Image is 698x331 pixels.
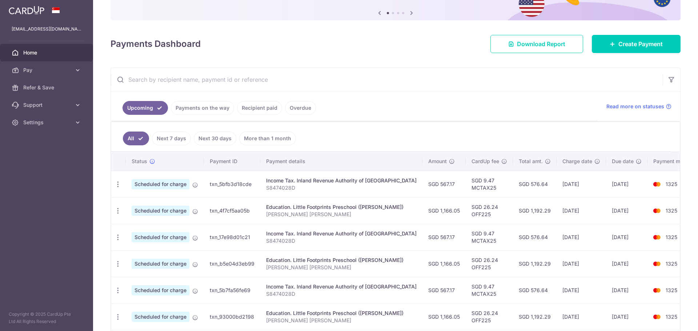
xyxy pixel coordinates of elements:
[513,277,557,303] td: SGD 576.64
[123,101,168,115] a: Upcoming
[12,25,81,33] p: [EMAIL_ADDRESS][DOMAIN_NAME]
[666,181,677,187] span: 1325
[557,277,606,303] td: [DATE]
[517,40,565,48] span: Download Report
[132,312,189,322] span: Scheduled for charge
[422,303,466,330] td: SGD 1,166.05
[557,224,606,250] td: [DATE]
[132,206,189,216] span: Scheduled for charge
[422,224,466,250] td: SGD 567.17
[557,303,606,330] td: [DATE]
[422,277,466,303] td: SGD 567.17
[519,158,543,165] span: Total amt.
[562,158,592,165] span: Charge date
[123,132,149,145] a: All
[266,203,417,211] div: Education. Little Footprints Preschool ([PERSON_NAME])
[666,261,677,267] span: 1325
[422,250,466,277] td: SGD 1,166.05
[204,250,260,277] td: txn_b5e04d3eb99
[204,303,260,330] td: txn_93000bd2198
[422,197,466,224] td: SGD 1,166.05
[9,6,44,15] img: CardUp
[132,179,189,189] span: Scheduled for charge
[650,233,664,242] img: Bank Card
[472,158,499,165] span: CardUp fee
[466,224,513,250] td: SGD 9.47 MCTAX25
[612,158,634,165] span: Due date
[260,152,422,171] th: Payment details
[666,287,677,293] span: 1325
[152,132,191,145] a: Next 7 days
[285,101,316,115] a: Overdue
[266,257,417,264] div: Education. Little Footprints Preschool ([PERSON_NAME])
[666,207,677,214] span: 1325
[204,152,260,171] th: Payment ID
[466,277,513,303] td: SGD 9.47 MCTAX25
[557,250,606,277] td: [DATE]
[132,285,189,295] span: Scheduled for charge
[204,224,260,250] td: txn_17e98d01c21
[132,232,189,242] span: Scheduled for charge
[23,84,71,91] span: Refer & Save
[650,286,664,295] img: Bank Card
[204,197,260,224] td: txn_4f7cf5aa05b
[650,206,664,215] img: Bank Card
[466,303,513,330] td: SGD 26.24 OFF225
[266,264,417,271] p: [PERSON_NAME] [PERSON_NAME]
[132,259,189,269] span: Scheduled for charge
[466,197,513,224] td: SGD 26.24 OFF225
[606,277,647,303] td: [DATE]
[266,184,417,191] p: S8474028D
[204,277,260,303] td: txn_5b7fa56fe69
[422,171,466,197] td: SGD 567.17
[650,259,664,268] img: Bank Card
[513,171,557,197] td: SGD 576.64
[23,49,71,56] span: Home
[171,101,234,115] a: Payments on the way
[606,171,647,197] td: [DATE]
[239,132,296,145] a: More than 1 month
[650,180,664,189] img: Bank Card
[428,158,447,165] span: Amount
[266,310,417,317] div: Education. Little Footprints Preschool ([PERSON_NAME])
[513,197,557,224] td: SGD 1,192.29
[557,197,606,224] td: [DATE]
[666,314,677,320] span: 1325
[666,234,677,240] span: 1325
[132,158,147,165] span: Status
[592,35,681,53] a: Create Payment
[606,197,647,224] td: [DATE]
[606,103,664,110] span: Read more on statuses
[266,283,417,290] div: Income Tax. Inland Revenue Authority of [GEOGRAPHIC_DATA]
[266,237,417,245] p: S8474028D
[466,250,513,277] td: SGD 26.24 OFF225
[513,250,557,277] td: SGD 1,192.29
[606,250,647,277] td: [DATE]
[618,40,663,48] span: Create Payment
[266,211,417,218] p: [PERSON_NAME] [PERSON_NAME]
[650,312,664,321] img: Bank Card
[513,303,557,330] td: SGD 1,192.29
[490,35,583,53] a: Download Report
[557,171,606,197] td: [DATE]
[466,171,513,197] td: SGD 9.47 MCTAX25
[266,290,417,298] p: S8474028D
[194,132,236,145] a: Next 30 days
[23,66,71,74] span: Pay
[606,224,647,250] td: [DATE]
[606,303,647,330] td: [DATE]
[23,119,71,126] span: Settings
[23,101,71,109] span: Support
[266,230,417,237] div: Income Tax. Inland Revenue Authority of [GEOGRAPHIC_DATA]
[237,101,282,115] a: Recipient paid
[266,177,417,184] div: Income Tax. Inland Revenue Authority of [GEOGRAPHIC_DATA]
[513,224,557,250] td: SGD 576.64
[266,317,417,324] p: [PERSON_NAME] [PERSON_NAME]
[204,171,260,197] td: txn_5bfb3d18cde
[111,68,663,91] input: Search by recipient name, payment id or reference
[111,37,201,51] h4: Payments Dashboard
[606,103,671,110] a: Read more on statuses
